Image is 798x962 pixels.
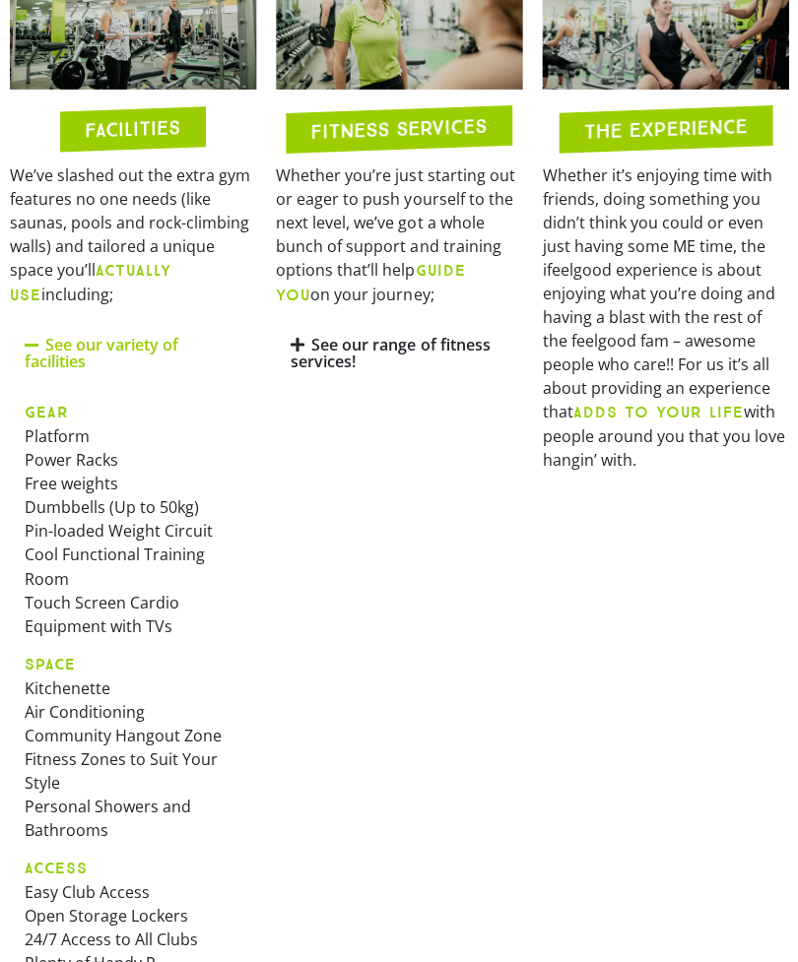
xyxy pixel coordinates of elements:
[276,162,522,306] p: Whether you’re just starting out or eager to push yourself to the next level, we’ve got a whole b...
[25,399,241,636] p: Platform Power Racks Free weights Dumbbells (Up to 50kg) Pin-loaded Weight Circuit Cool Functiona...
[85,117,180,140] h2: FACILITIES
[25,650,241,840] p: Kitchenette Air Conditioning Community Hangout Zone Fitness Zones to Suit Your Style Personal Sho...
[310,115,487,141] h2: FITNESS SERVICES
[25,333,178,371] a: See our variety of facilities
[542,162,788,471] div: Whether it’s enjoying time with friends, doing something you didn’t think you could or even just ...
[25,653,76,672] strong: SPACE
[276,321,522,384] div: See our range of fitness services!
[583,115,747,141] h2: THE EXPERIENCE
[10,162,256,306] p: We’ve slashed out the extra gym features no one needs (like saunas, pools and rock-climbing walls...
[25,402,69,420] strong: GEAR
[572,402,743,420] strong: ADDS TO YOUR LIFE
[25,857,88,875] strong: ACCESS
[10,321,256,384] div: See our variety of facilities
[291,333,490,371] a: See our range of fitness services!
